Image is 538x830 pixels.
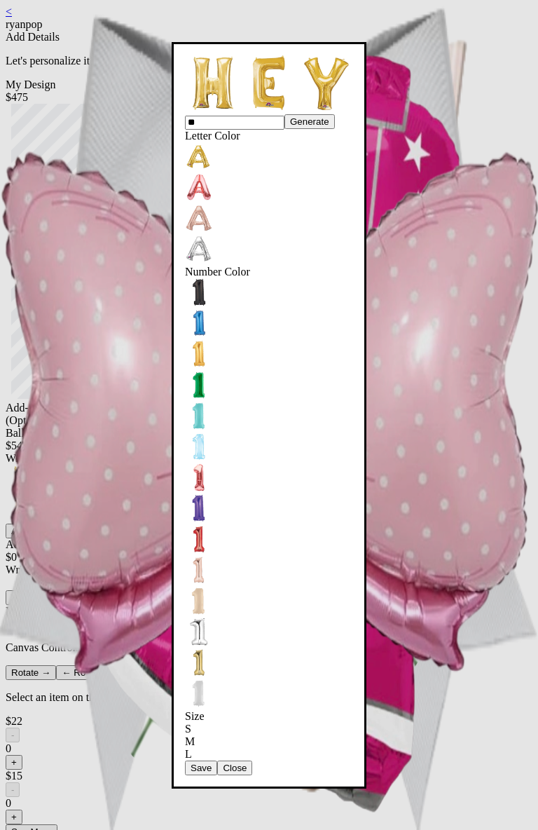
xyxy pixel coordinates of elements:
[185,710,353,723] div: Size
[185,748,353,761] div: L
[185,735,353,748] div: M
[185,130,353,142] div: Letter Color
[185,723,353,735] div: S
[185,761,217,775] button: Save
[185,266,353,278] div: Number Color
[284,114,335,129] button: Generate
[217,761,252,775] button: Close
